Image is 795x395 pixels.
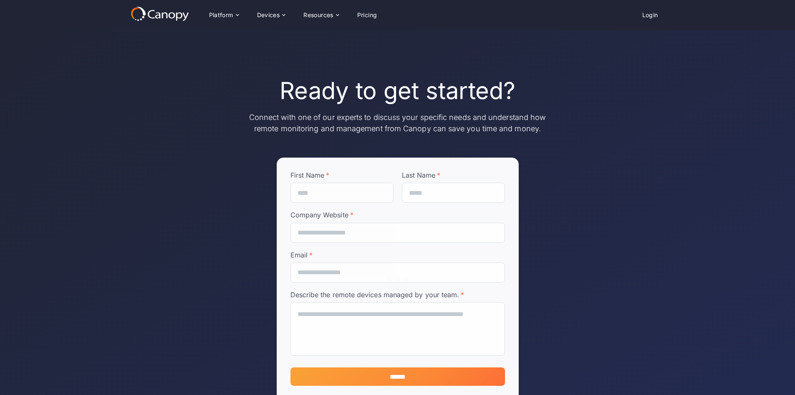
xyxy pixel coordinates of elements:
div: Platform [202,7,245,23]
span: Company Website [290,211,348,219]
h1: Ready to get started? [280,77,515,105]
div: Platform [209,12,233,18]
div: Resources [297,7,345,23]
div: Resources [303,12,333,18]
div: Devices [257,12,280,18]
span: First Name [290,171,325,179]
p: Connect with one of our experts to discuss your specific needs and understand how remote monitori... [247,112,548,134]
span: Describe the remote devices managed by your team. [290,291,459,299]
div: Devices [250,7,292,23]
a: Login [636,7,665,23]
a: Pricing [351,7,384,23]
span: Last Name [402,171,436,179]
span: Email [290,251,308,259]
